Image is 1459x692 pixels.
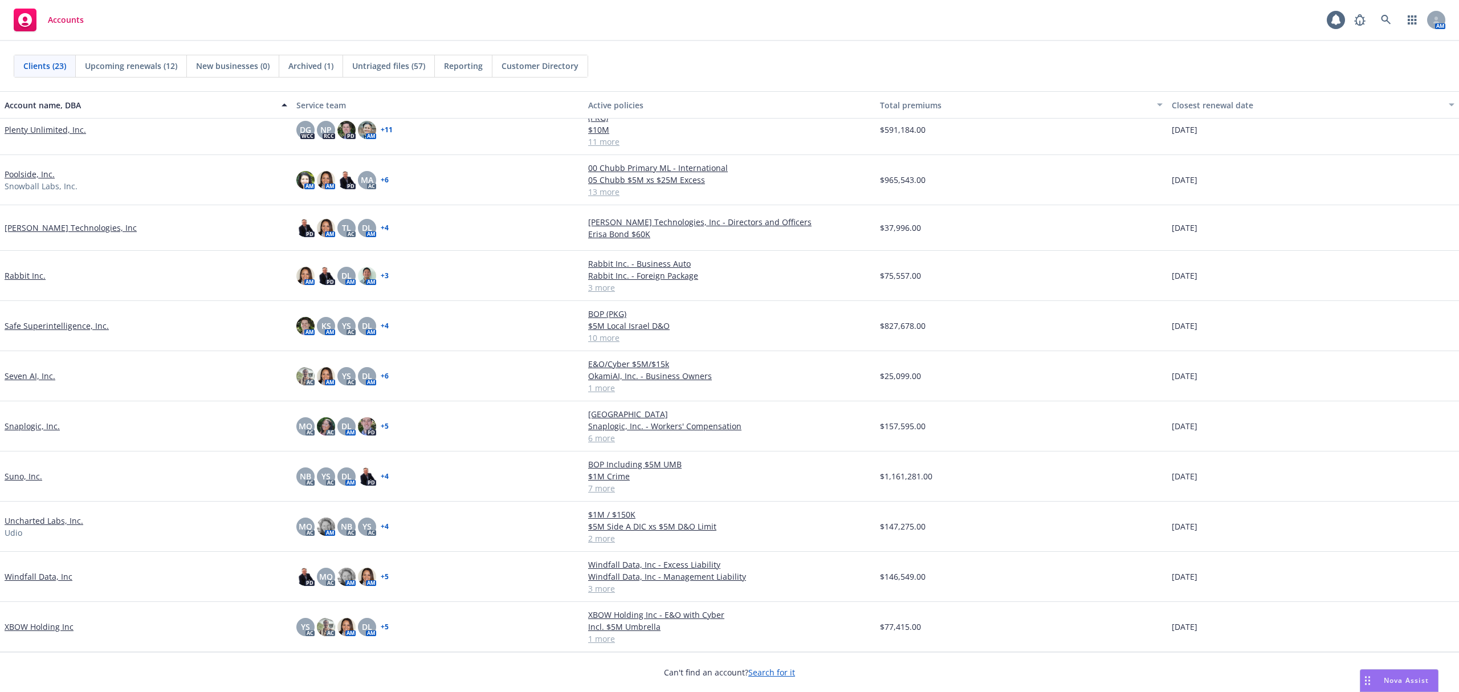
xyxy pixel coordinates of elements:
[48,15,84,25] span: Accounts
[337,171,356,189] img: photo
[1172,621,1197,633] span: [DATE]
[588,162,871,174] a: 00 Chubb Primary ML - International
[317,417,335,435] img: photo
[588,532,871,544] a: 2 more
[748,667,795,678] a: Search for it
[337,121,356,139] img: photo
[381,573,389,580] a: + 5
[341,270,352,282] span: DL
[9,4,88,36] a: Accounts
[381,177,389,184] a: + 6
[588,258,871,270] a: Rabbit Inc. - Business Auto
[588,458,871,470] a: BOP Including $5M UMB
[880,99,1150,111] div: Total premiums
[320,124,332,136] span: NP
[502,60,578,72] span: Customer Directory
[352,60,425,72] span: Untriaged files (57)
[880,470,932,482] span: $1,161,281.00
[381,272,389,279] a: + 3
[362,520,372,532] span: YS
[1172,470,1197,482] span: [DATE]
[381,473,389,480] a: + 4
[5,515,83,527] a: Uncharted Labs, Inc.
[1360,669,1438,692] button: Nova Assist
[1172,320,1197,332] span: [DATE]
[588,470,871,482] a: $1M Crime
[381,225,389,231] a: + 4
[341,470,352,482] span: DL
[292,91,584,119] button: Service team
[5,621,74,633] a: XBOW Holding Inc
[1172,124,1197,136] span: [DATE]
[5,470,42,482] a: Suno, Inc.
[85,60,177,72] span: Upcoming renewals (12)
[1172,270,1197,282] span: [DATE]
[1375,9,1397,31] a: Search
[381,423,389,430] a: + 5
[880,222,921,234] span: $37,996.00
[588,174,871,186] a: 05 Chubb $5M xs $25M Excess
[296,568,315,586] img: photo
[196,60,270,72] span: New businesses (0)
[358,568,376,586] img: photo
[1172,370,1197,382] span: [DATE]
[1172,420,1197,432] span: [DATE]
[880,270,921,282] span: $75,557.00
[5,571,72,583] a: Windfall Data, Inc
[1172,520,1197,532] span: [DATE]
[1384,675,1429,685] span: Nova Assist
[1172,222,1197,234] span: [DATE]
[5,99,275,111] div: Account name, DBA
[588,99,871,111] div: Active policies
[5,180,78,192] span: Snowball Labs, Inc.
[588,216,871,228] a: [PERSON_NAME] Technologies, Inc - Directors and Officers
[1167,91,1459,119] button: Closest renewal date
[301,621,310,633] span: YS
[342,222,351,234] span: TL
[1401,9,1424,31] a: Switch app
[880,320,926,332] span: $827,678.00
[317,219,335,237] img: photo
[300,470,311,482] span: NB
[5,420,60,432] a: Snaplogic, Inc.
[381,523,389,530] a: + 4
[381,624,389,630] a: + 5
[588,559,871,571] a: Windfall Data, Inc - Excess Liability
[588,270,871,282] a: Rabbit Inc. - Foreign Package
[588,583,871,595] a: 3 more
[381,373,389,380] a: + 6
[362,370,372,382] span: DL
[1172,571,1197,583] span: [DATE]
[299,420,312,432] span: MQ
[317,618,335,636] img: photo
[880,520,926,532] span: $147,275.00
[880,420,926,432] span: $157,595.00
[880,571,926,583] span: $146,549.00
[341,520,352,532] span: NB
[588,382,871,394] a: 1 more
[5,320,109,332] a: Safe Superintelligence, Inc.
[358,417,376,435] img: photo
[588,571,871,583] a: Windfall Data, Inc - Management Liability
[321,470,331,482] span: YS
[296,367,315,385] img: photo
[296,317,315,335] img: photo
[321,320,331,332] span: KS
[588,432,871,444] a: 6 more
[1172,174,1197,186] span: [DATE]
[880,370,921,382] span: $25,099.00
[588,482,871,494] a: 7 more
[358,121,376,139] img: photo
[358,467,376,486] img: photo
[317,171,335,189] img: photo
[5,222,137,234] a: [PERSON_NAME] Technologies, Inc
[588,633,871,645] a: 1 more
[341,420,352,432] span: DL
[5,270,46,282] a: Rabbit Inc.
